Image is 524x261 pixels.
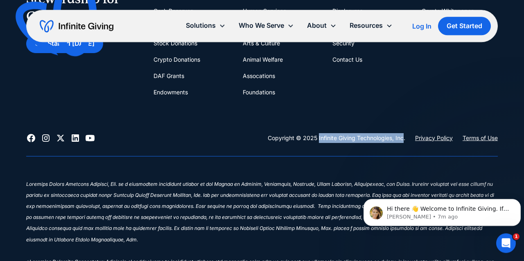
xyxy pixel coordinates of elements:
[300,17,343,34] div: About
[243,35,280,51] a: Arts & Culture
[350,20,383,31] div: Resources
[179,17,232,34] div: Solutions
[243,84,275,100] a: Foundations
[412,21,431,31] a: Log In
[332,3,363,19] a: Disclosures
[154,68,184,84] a: DAF Grants
[496,233,516,253] iframe: Intercom live chat
[360,182,524,239] iframe: Intercom notifications message
[154,51,200,68] a: Crypto Donations
[422,3,473,19] a: Crypto Whitepaper
[332,35,355,51] a: Security
[186,20,216,31] div: Solutions
[513,233,519,240] span: 1
[343,17,399,34] div: Resources
[307,20,327,31] div: About
[332,51,362,68] a: Contact Us
[415,133,453,143] a: Privacy Policy
[40,20,113,33] a: home
[232,17,300,34] div: Who We Serve
[154,84,188,100] a: Endowments
[243,3,286,19] a: Human Services
[268,133,405,143] div: Copyright © 2025 Infinite Giving Technologies, Inc.
[243,51,283,68] a: Animal Welfare
[154,3,193,19] a: Cash Reserves
[26,170,498,181] div: ‍ ‍ ‍
[243,68,275,84] a: Assocations
[463,133,498,143] a: Terms of Use
[154,35,197,51] a: Stock Donations
[239,20,284,31] div: Who We Serve
[438,17,491,35] a: Get Started
[412,23,431,29] div: Log In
